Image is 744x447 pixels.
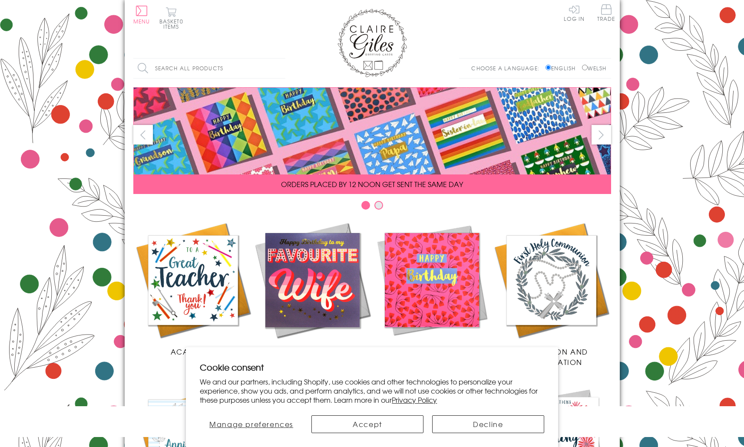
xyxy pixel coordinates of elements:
[253,220,372,357] a: New Releases
[392,394,437,405] a: Privacy Policy
[592,125,611,145] button: next
[597,4,615,21] span: Trade
[209,419,293,429] span: Manage preferences
[361,201,370,210] button: Carousel Page 1 (Current Slide)
[133,59,285,78] input: Search all products
[200,415,303,433] button: Manage preferences
[311,415,423,433] button: Accept
[546,65,551,70] input: English
[337,9,407,77] img: Claire Giles Greetings Cards
[171,346,215,357] span: Academic
[546,64,580,72] label: English
[411,346,453,357] span: Birthdays
[133,125,153,145] button: prev
[133,220,253,357] a: Academic
[564,4,585,21] a: Log In
[582,64,607,72] label: Welsh
[374,201,383,210] button: Carousel Page 2
[372,220,492,357] a: Birthdays
[582,65,588,70] input: Welsh
[133,17,150,25] span: Menu
[432,415,544,433] button: Decline
[597,4,615,23] a: Trade
[514,346,588,367] span: Communion and Confirmation
[471,64,544,72] p: Choose a language:
[200,377,544,404] p: We and our partners, including Shopify, use cookies and other technologies to personalize your ex...
[277,59,285,78] input: Search
[200,361,544,373] h2: Cookie consent
[133,6,150,24] button: Menu
[281,179,463,189] span: ORDERS PLACED BY 12 NOON GET SENT THE SAME DAY
[284,346,341,357] span: New Releases
[133,200,611,214] div: Carousel Pagination
[159,7,183,29] button: Basket0 items
[163,17,183,30] span: 0 items
[492,220,611,367] a: Communion and Confirmation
